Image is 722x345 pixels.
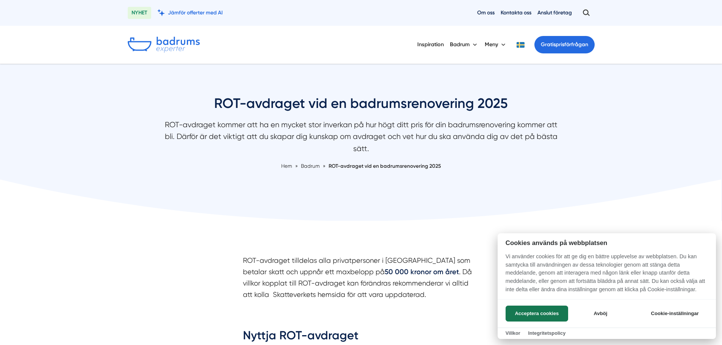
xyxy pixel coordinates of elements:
p: Vi använder cookies för att ge dig en bättre upplevelse av webbplatsen. Du kan samtycka till anvä... [498,253,716,299]
a: Villkor [506,330,520,336]
button: Avböj [570,306,631,322]
button: Acceptera cookies [506,306,568,322]
a: Integritetspolicy [528,330,565,336]
button: Cookie-inställningar [642,306,708,322]
h2: Cookies används på webbplatsen [498,239,716,247]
